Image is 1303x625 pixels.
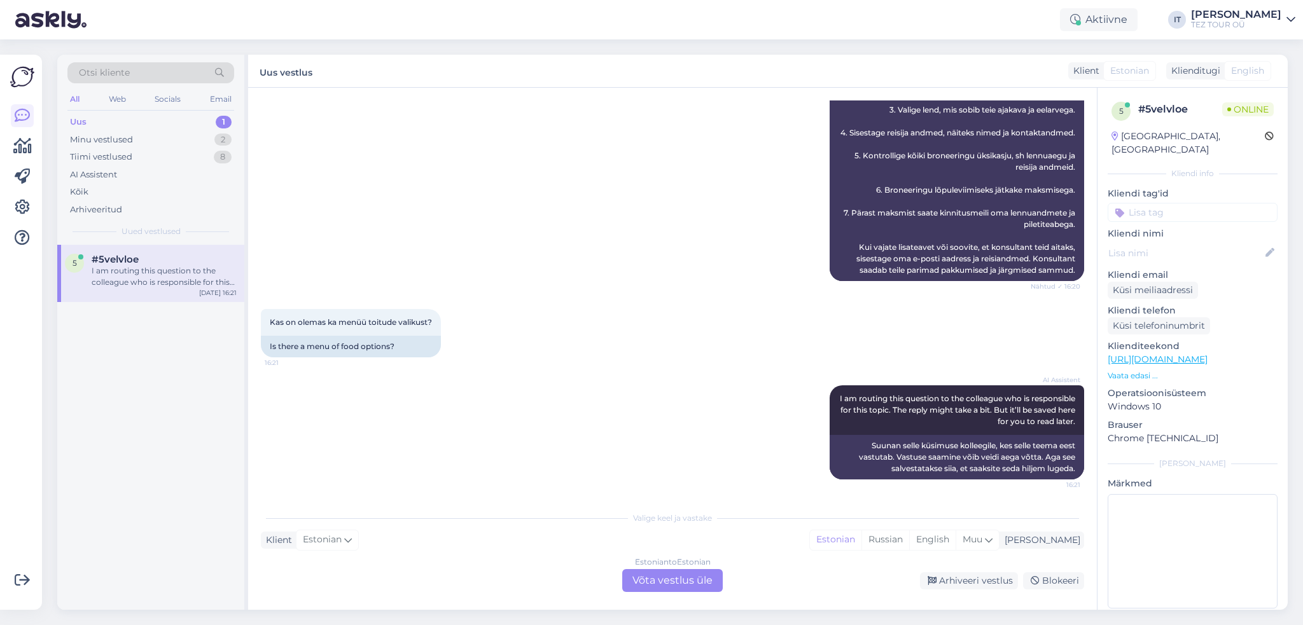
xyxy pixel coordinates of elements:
div: Email [207,91,234,107]
span: Otsi kliente [79,66,130,79]
div: Uus [70,116,87,128]
div: Arhiveeritud [70,203,122,216]
span: Muu [963,533,982,545]
p: Kliendi telefon [1108,304,1278,317]
div: 1 [216,116,232,128]
div: Aktiivne [1060,8,1138,31]
p: Operatsioonisüsteem [1108,387,1278,400]
div: Minu vestlused [70,134,133,146]
input: Lisa nimi [1108,246,1263,260]
div: Blokeeri [1023,572,1084,589]
span: 16:21 [1033,480,1080,490]
div: IT [1168,11,1186,29]
a: [PERSON_NAME]TEZ TOUR OÜ [1191,10,1295,30]
img: Askly Logo [10,65,34,89]
span: I am routing this question to the colleague who is responsible for this topic. The reply might ta... [840,394,1077,426]
p: Klienditeekond [1108,340,1278,353]
label: Uus vestlus [260,62,312,79]
p: Kliendi nimi [1108,227,1278,240]
div: 2 [214,134,232,146]
span: 16:21 [265,358,312,367]
div: Socials [152,91,183,107]
div: Klienditugi [1166,64,1220,78]
div: Russian [861,530,909,549]
span: Estonian [1110,64,1149,78]
div: [PERSON_NAME] [1000,533,1080,547]
p: Märkmed [1108,477,1278,490]
span: #5velvloe [92,254,139,265]
div: Valige keel ja vastake [261,512,1084,524]
div: Tiimi vestlused [70,151,132,163]
span: Uued vestlused [122,226,181,237]
div: [DATE] 16:21 [199,288,237,298]
div: Kliendi info [1108,168,1278,179]
div: 8 [214,151,232,163]
div: Arhiveeri vestlus [920,572,1018,589]
div: TEZ TOUR OÜ [1191,20,1281,30]
p: Kliendi email [1108,268,1278,282]
div: Estonian to Estonian [635,556,711,568]
div: Võta vestlus üle [622,569,723,592]
a: [URL][DOMAIN_NAME] [1108,354,1208,365]
p: Vaata edasi ... [1108,370,1278,381]
span: Estonian [303,533,342,547]
div: Meie lennupileti tellimiseks järgige [PERSON_NAME]: 1. Külastage meie veebisaiti aadressil . 2. S... [830,19,1084,281]
p: Chrome [TECHNICAL_ID] [1108,432,1278,445]
div: English [909,530,956,549]
p: Kliendi tag'id [1108,187,1278,200]
div: # 5velvloe [1138,102,1222,117]
div: Küsi meiliaadressi [1108,282,1198,299]
div: Estonian [810,530,861,549]
div: Küsi telefoninumbrit [1108,317,1210,334]
div: Klient [1068,64,1099,78]
span: Online [1222,102,1274,116]
span: 5 [1119,106,1124,116]
div: [PERSON_NAME] [1108,458,1278,469]
span: 5 [73,258,77,268]
p: Brauser [1108,418,1278,432]
span: Kas on olemas ka menüü toitude valikust? [270,317,432,327]
p: Windows 10 [1108,400,1278,413]
div: Kõik [70,186,88,198]
div: All [67,91,82,107]
div: Is there a menu of food options? [261,336,441,357]
span: English [1231,64,1264,78]
div: [GEOGRAPHIC_DATA], [GEOGRAPHIC_DATA] [1111,130,1265,156]
span: AI Assistent [1033,375,1080,385]
input: Lisa tag [1108,203,1278,222]
div: Web [106,91,129,107]
span: Nähtud ✓ 16:20 [1031,282,1080,291]
div: Klient [261,533,292,547]
div: AI Assistent [70,168,117,181]
div: I am routing this question to the colleague who is responsible for this topic. The reply might ta... [92,265,237,288]
div: Suunan selle küsimuse kolleegile, kes selle teema eest vastutab. Vastuse saamine võib veidi aega ... [830,435,1084,479]
div: [PERSON_NAME] [1191,10,1281,20]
